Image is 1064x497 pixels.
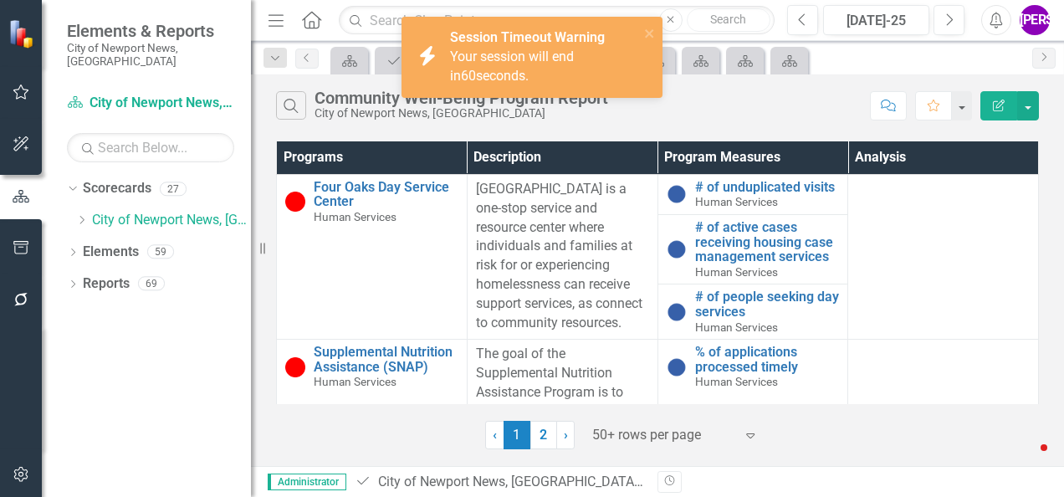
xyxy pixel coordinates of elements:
a: # of unduplicated visits [695,180,840,195]
a: Four Oaks Day Service Center [314,180,458,209]
small: City of Newport News, [GEOGRAPHIC_DATA] [67,41,234,69]
a: Elements [83,243,139,262]
button: [DATE]-25 [823,5,929,35]
span: 1 [504,421,530,449]
img: No Information [667,239,687,259]
div: 59 [147,245,174,259]
span: Human Services [695,265,778,279]
span: Elements & Reports [67,21,234,41]
a: # of active cases receiving housing case management services [695,220,840,264]
div: 27 [160,182,187,196]
img: No Information [667,357,687,377]
button: [PERSON_NAME] [1020,5,1050,35]
a: City of Newport News, [GEOGRAPHIC_DATA] [92,211,251,230]
td: Double-Click to Edit Right Click for Context Menu [277,174,468,339]
div: [DATE]-25 [829,11,923,31]
span: Search [710,13,746,26]
td: Double-Click to Edit Right Click for Context Menu [657,174,848,214]
span: Human Services [695,375,778,388]
div: » » [355,473,645,492]
span: Human Services [695,195,778,208]
input: Search Below... [67,133,234,162]
span: Human Services [314,210,396,223]
a: # of people seeking day services [695,289,840,319]
span: Your session will end in seconds. [450,49,574,84]
span: ‹ [493,427,497,443]
span: 60 [461,68,476,84]
a: Scorecards [83,179,151,198]
button: close [644,23,656,43]
input: Search ClearPoint... [339,6,775,35]
a: 2 [530,421,557,449]
span: Human Services [314,375,396,388]
a: Supplemental Nutrition Assistance (SNAP) [314,345,458,374]
td: Double-Click to Edit Right Click for Context Menu [657,215,848,284]
div: Community Well-Being Program Report [315,89,608,107]
td: Double-Click to Edit Right Click for Context Menu [657,284,848,340]
div: City of Newport News, [GEOGRAPHIC_DATA] [315,107,608,120]
a: Reports [83,274,130,294]
button: Search [687,8,770,32]
a: City of Newport News, [GEOGRAPHIC_DATA] [67,94,234,113]
td: Double-Click to Edit [848,174,1039,339]
a: % of applications processed timely [695,345,840,374]
a: City of Newport News, [GEOGRAPHIC_DATA] [378,474,643,489]
span: Human Services [695,320,778,334]
span: › [564,427,568,443]
img: ClearPoint Strategy [8,19,38,49]
a: Programs [644,474,702,489]
iframe: Intercom live chat [1007,440,1047,480]
div: 69 [138,277,165,291]
span: Administrator [268,474,346,490]
td: Double-Click to Edit [467,174,657,339]
img: No Information [667,184,687,204]
img: Below Target [285,192,305,212]
img: Below Target [285,357,305,377]
span: [GEOGRAPHIC_DATA] is a one-stop service and resource center where individuals and families at ris... [476,181,642,330]
strong: Session Timeout Warning [450,29,605,45]
img: No Information [667,302,687,322]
